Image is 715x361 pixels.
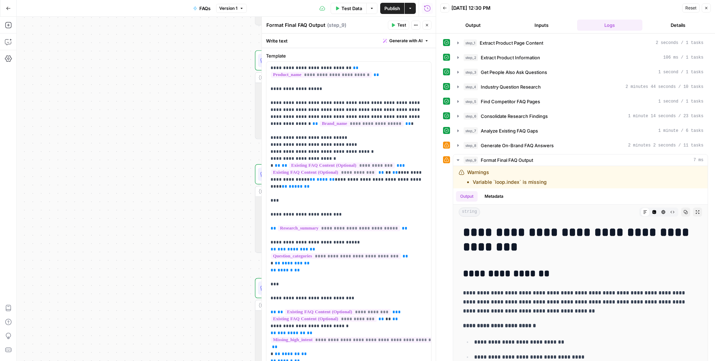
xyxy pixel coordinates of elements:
span: step_6 [464,113,478,120]
div: 4 [256,326,277,341]
span: Version 1 [219,5,237,12]
span: 2 minutes 2 seconds / 11 tasks [628,142,703,149]
button: Version 1 [216,4,247,13]
span: Generate with AI [389,38,422,44]
span: Find Competitor FAQ Pages [481,98,540,105]
button: 2 minutes 44 seconds / 10 tasks [453,81,708,92]
button: 1 minute 14 seconds / 23 tasks [453,111,708,122]
span: Format Final FAQ Output [481,157,533,164]
button: Reset [682,3,700,13]
span: Extract Product Information [481,54,540,61]
div: 3 [256,207,277,212]
span: step_4 [464,83,478,90]
button: Generate with AI [380,36,432,45]
span: step_2 [464,54,478,61]
span: Publish [384,5,400,12]
span: Test Data [341,5,362,12]
button: 7 ms [453,155,708,166]
span: 1 minute 14 seconds / 23 tasks [628,113,703,119]
button: 2 minutes 2 seconds / 11 tasks [453,140,708,151]
span: 1 second / 1 tasks [658,98,703,105]
button: Output [456,191,478,202]
button: Inputs [509,20,574,31]
span: 1 second / 1 tasks [658,69,703,75]
div: LLM · GPT-4.1Consolidate Research FindingsStep 6Output{ "research_summary":"Across all research s... [255,50,385,139]
button: Test [388,21,409,30]
span: ( step_9 ) [327,22,346,29]
div: 4 [256,212,277,222]
span: step_8 [464,142,478,149]
button: Output [440,20,506,31]
div: Write text [262,33,436,48]
div: 3 [256,321,277,326]
button: 1 second / 1 tasks [453,67,708,78]
span: 2 minutes 44 seconds / 10 tasks [626,84,703,90]
textarea: Format Final FAQ Output [266,22,325,29]
div: LLM · GPT-4.1Analyze Existing FAQ GapsStep 7Output{ "gap_analysis":{ "missing_high_intent":[ "Is ... [255,164,385,253]
span: Extract Product Page Content [480,39,543,46]
button: 106 ms / 1 tasks [453,52,708,63]
button: Logs [577,20,643,31]
div: 6 [256,232,277,247]
button: FAQs [189,3,215,14]
span: Reset [685,5,696,11]
span: Generate On-Brand FAQ Answers [481,142,554,149]
div: 7 [256,247,277,262]
span: Get People Also Ask Questions [481,69,547,76]
div: 1 [256,311,277,316]
span: 7 ms [693,157,703,163]
button: Details [645,20,711,31]
label: Template [266,52,432,59]
span: Consolidate Research Findings [481,113,548,120]
span: 106 ms / 1 tasks [663,54,703,61]
button: 2 seconds / 1 tasks [453,37,708,48]
button: Metadata [480,191,508,202]
div: 5 [256,222,277,232]
button: 1 minute / 6 tasks [453,125,708,136]
div: Warnings [467,169,547,186]
span: Test [397,22,406,28]
button: Publish [380,3,404,14]
span: string [459,208,480,217]
span: Industry Question Research [481,83,541,90]
span: step_1 [464,39,477,46]
div: 2 [256,202,277,207]
button: 1 second / 1 tasks [453,96,708,107]
span: step_3 [464,69,478,76]
span: 2 seconds / 1 tasks [656,40,703,46]
span: FAQs [199,5,211,12]
div: 6 [256,24,274,29]
span: step_7 [464,127,478,134]
span: step_5 [464,98,478,105]
span: Analyze Existing FAQ Gaps [481,127,538,134]
span: 1 minute / 6 tasks [658,128,703,134]
div: 2 [256,88,277,198]
li: Variable `loop.index` is missing [473,179,547,186]
div: 1 [256,197,277,202]
div: 2 [256,316,277,321]
div: 1 [256,83,277,88]
span: step_9 [464,157,478,164]
button: Test Data [331,3,366,14]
